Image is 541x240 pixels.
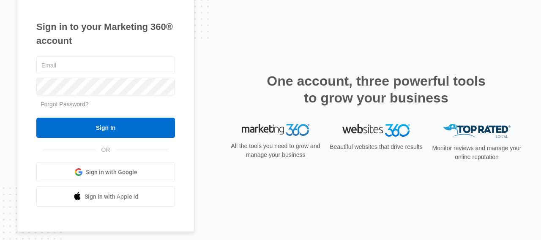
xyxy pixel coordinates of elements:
[228,142,323,159] p: All the tools you need to grow and manage your business
[36,57,175,74] input: Email
[86,168,137,177] span: Sign in with Google
[264,73,488,106] h2: One account, three powerful tools to grow your business
[36,20,175,48] h1: Sign in to your Marketing 360® account
[36,162,175,182] a: Sign in with Google
[429,144,524,162] p: Monitor reviews and manage your online reputation
[242,124,309,136] img: Marketing 360
[36,186,175,207] a: Sign in with Apple Id
[96,146,116,154] span: OR
[329,143,424,151] p: Beautiful websites that drive results
[85,192,139,201] span: Sign in with Apple Id
[443,124,511,138] img: Top Rated Local
[41,101,89,108] a: Forgot Password?
[342,124,410,136] img: Websites 360
[36,118,175,138] input: Sign In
